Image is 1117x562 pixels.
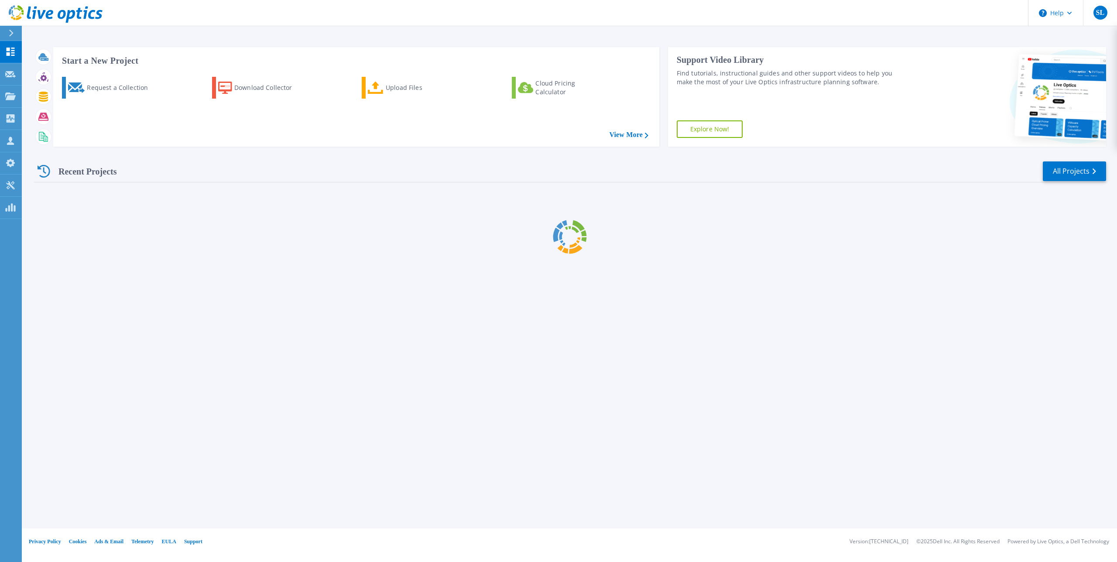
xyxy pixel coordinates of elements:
div: Recent Projects [34,161,130,182]
a: Upload Files [362,77,459,99]
div: Upload Files [386,79,456,96]
li: Powered by Live Optics, a Dell Technology [1007,539,1109,545]
a: Explore Now! [677,120,743,138]
li: © 2025 Dell Inc. All Rights Reserved [916,539,1000,545]
a: EULA [162,538,176,545]
div: Support Video Library [677,54,903,65]
a: Telemetry [131,538,154,545]
a: Ads & Email [94,538,123,545]
a: Cookies [69,538,87,545]
li: Version: [TECHNICAL_ID] [850,539,908,545]
a: Privacy Policy [29,538,61,545]
div: Find tutorials, instructional guides and other support videos to help you make the most of your L... [677,69,903,86]
a: Request a Collection [62,77,159,99]
div: Download Collector [234,79,304,96]
h3: Start a New Project [62,56,648,65]
span: SL [1096,9,1105,16]
a: Download Collector [212,77,309,99]
a: Support [184,538,202,545]
div: Request a Collection [87,79,157,96]
a: All Projects [1043,161,1106,181]
div: Cloud Pricing Calculator [535,79,605,96]
a: Cloud Pricing Calculator [512,77,609,99]
a: View More [609,130,648,139]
